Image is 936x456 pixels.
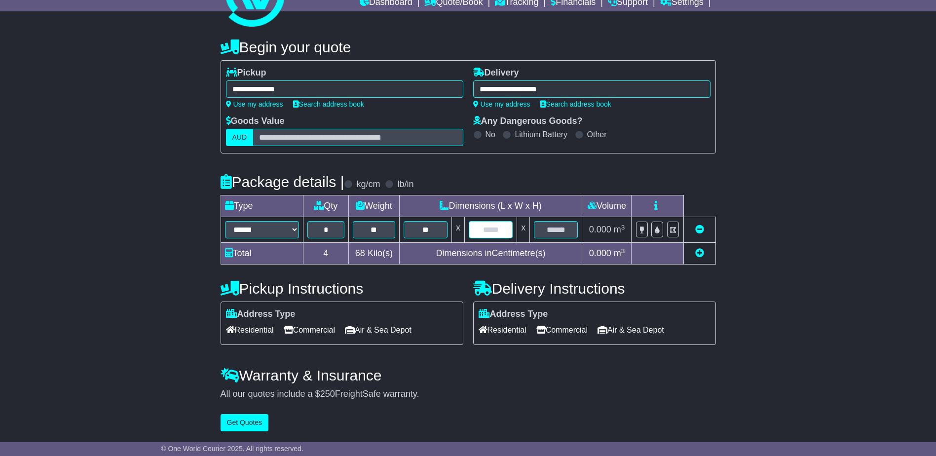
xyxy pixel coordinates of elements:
[473,100,530,108] a: Use my address
[226,116,285,127] label: Goods Value
[589,225,611,234] span: 0.000
[221,174,344,190] h4: Package details |
[695,225,704,234] a: Remove this item
[582,195,632,217] td: Volume
[226,322,274,338] span: Residential
[695,248,704,258] a: Add new item
[517,217,530,243] td: x
[355,248,365,258] span: 68
[226,129,254,146] label: AUD
[397,179,413,190] label: lb/in
[221,389,716,400] div: All our quotes include a $ FreightSafe warranty.
[284,322,335,338] span: Commercial
[221,195,303,217] td: Type
[473,116,583,127] label: Any Dangerous Goods?
[473,68,519,78] label: Delivery
[320,389,335,399] span: 250
[451,217,464,243] td: x
[479,322,526,338] span: Residential
[226,100,283,108] a: Use my address
[226,309,296,320] label: Address Type
[621,224,625,231] sup: 3
[349,195,400,217] td: Weight
[399,195,582,217] td: Dimensions (L x W x H)
[479,309,548,320] label: Address Type
[621,247,625,255] sup: 3
[515,130,567,139] label: Lithium Battery
[161,445,303,453] span: © One World Courier 2025. All rights reserved.
[614,248,625,258] span: m
[221,280,463,297] h4: Pickup Instructions
[303,243,349,265] td: 4
[221,39,716,55] h4: Begin your quote
[399,243,582,265] td: Dimensions in Centimetre(s)
[589,248,611,258] span: 0.000
[226,68,266,78] label: Pickup
[345,322,412,338] span: Air & Sea Depot
[473,280,716,297] h4: Delivery Instructions
[486,130,495,139] label: No
[221,367,716,383] h4: Warranty & Insurance
[536,322,588,338] span: Commercial
[303,195,349,217] td: Qty
[587,130,607,139] label: Other
[540,100,611,108] a: Search address book
[356,179,380,190] label: kg/cm
[221,414,269,431] button: Get Quotes
[598,322,664,338] span: Air & Sea Depot
[614,225,625,234] span: m
[221,243,303,265] td: Total
[349,243,400,265] td: Kilo(s)
[293,100,364,108] a: Search address book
